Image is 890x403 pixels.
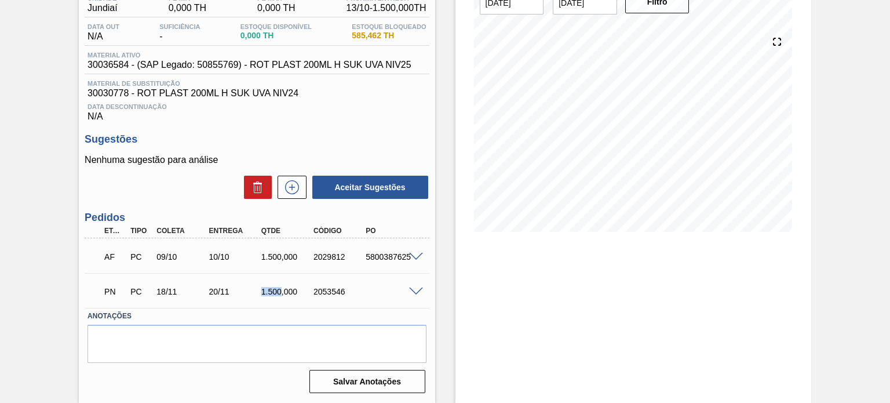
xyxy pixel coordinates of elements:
p: Nenhuma sugestão para análise [85,155,429,165]
div: Qtde [258,227,316,235]
div: 18/11/2025 [154,287,211,296]
div: 20/11/2025 [206,287,264,296]
label: Anotações [87,308,426,325]
span: 30036584 - (SAP Legado: 50855769) - ROT PLAST 200ML H SUK UVA NIV25 [87,60,411,70]
div: Nova sugestão [272,176,307,199]
div: Excluir Sugestões [238,176,272,199]
div: 1.500,000 [258,252,316,262]
div: Etapa [101,227,127,235]
div: N/A [85,99,429,122]
span: Material de Substituição [87,80,426,87]
button: Salvar Anotações [309,370,425,393]
h3: Sugestões [85,133,429,146]
div: Aguardando Faturamento [101,244,127,270]
span: 0,000 TH [257,3,296,13]
div: 2053546 [311,287,368,296]
div: 09/10/2025 [154,252,211,262]
p: PN [104,287,125,296]
div: Pedido de Compra [127,252,154,262]
span: Suficiência [159,23,200,30]
div: Aceitar Sugestões [307,175,429,200]
div: - [156,23,203,42]
span: Jundiaí [87,3,118,13]
button: Aceitar Sugestões [312,176,428,199]
span: Estoque Disponível [240,23,312,30]
span: 30030778 - ROT PLAST 200ML H SUK UVA NIV24 [87,88,426,99]
p: AF [104,252,125,262]
div: 1.500,000 [258,287,316,296]
div: N/A [85,23,122,42]
div: PO [363,227,420,235]
div: Entrega [206,227,264,235]
div: 2029812 [311,252,368,262]
h3: Pedidos [85,212,429,224]
div: Código [311,227,368,235]
span: Estoque Bloqueado [352,23,426,30]
span: 0,000 TH [240,31,312,40]
span: 13/10 - 1.500,000 TH [346,3,426,13]
div: Pedido em Negociação [101,279,127,304]
span: 0,000 TH [169,3,207,13]
div: Pedido de Compra [127,287,154,296]
span: Data Descontinuação [87,103,426,110]
div: Tipo [127,227,154,235]
span: 585,462 TH [352,31,426,40]
div: 10/10/2025 [206,252,264,262]
span: Material ativo [87,52,411,59]
div: Coleta [154,227,211,235]
div: 5800387625 [363,252,420,262]
span: Data out [87,23,119,30]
